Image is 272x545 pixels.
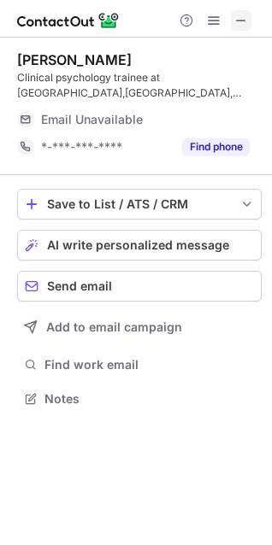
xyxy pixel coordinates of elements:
span: Notes [44,391,255,407]
div: [PERSON_NAME] [17,51,132,68]
button: Add to email campaign [17,312,262,343]
button: save-profile-one-click [17,189,262,220]
button: Notes [17,387,262,411]
span: Find work email [44,357,255,372]
span: Email Unavailable [41,112,143,127]
span: AI write personalized message [47,238,229,252]
span: Add to email campaign [46,320,182,334]
span: Send email [47,279,112,293]
button: AI write personalized message [17,230,262,261]
button: Reveal Button [182,138,250,155]
div: Clinical psychology trainee at [GEOGRAPHIC_DATA],[GEOGRAPHIC_DATA],[GEOGRAPHIC_DATA] | GATE '22 Q... [17,70,262,101]
button: Send email [17,271,262,302]
button: Find work email [17,353,262,377]
img: ContactOut v5.3.10 [17,10,120,31]
div: Save to List / ATS / CRM [47,197,232,211]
